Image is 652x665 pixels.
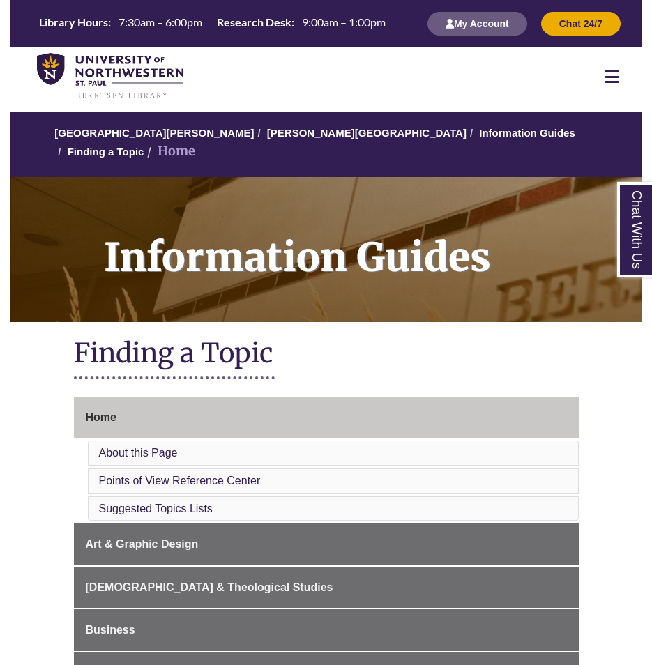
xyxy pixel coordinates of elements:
[99,475,261,487] a: Points of View Reference Center
[99,447,178,459] a: About this Page
[479,127,575,139] a: Information Guides
[302,15,386,29] span: 9:00am – 1:00pm
[37,53,183,100] img: UNWSP Library Logo
[211,15,296,30] th: Research Desk:
[541,12,621,36] button: Chat 24/7
[74,397,579,438] a: Home
[99,503,213,514] a: Suggested Topics Lists
[89,177,642,304] h1: Information Guides
[54,127,254,139] a: [GEOGRAPHIC_DATA][PERSON_NAME]
[144,142,195,162] li: Home
[74,609,579,651] a: Business
[74,567,579,609] a: [DEMOGRAPHIC_DATA] & Theological Studies
[86,581,333,593] span: [DEMOGRAPHIC_DATA] & Theological Studies
[33,15,391,33] a: Hours Today
[10,177,642,322] a: Information Guides
[68,146,144,158] a: Finding a Topic
[33,15,113,30] th: Library Hours:
[33,15,391,32] table: Hours Today
[119,15,202,29] span: 7:30am – 6:00pm
[267,127,467,139] a: [PERSON_NAME][GEOGRAPHIC_DATA]
[86,411,116,423] span: Home
[86,624,135,636] span: Business
[541,17,621,29] a: Chat 24/7
[86,538,199,550] span: Art & Graphic Design
[427,12,527,36] button: My Account
[427,17,527,29] a: My Account
[74,336,579,373] h1: Finding a Topic
[74,523,579,565] a: Art & Graphic Design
